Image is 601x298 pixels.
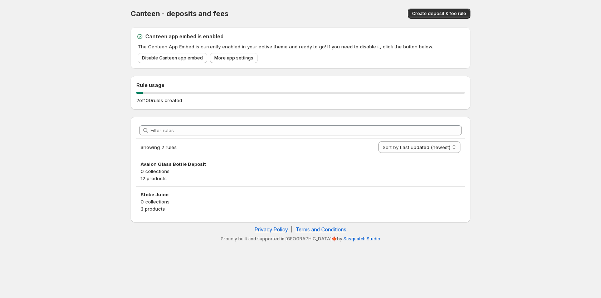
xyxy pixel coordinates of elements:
[145,33,224,40] h2: Canteen app embed is enabled
[141,175,460,182] p: 12 products
[151,125,462,135] input: Filter rules
[343,236,380,241] a: Sasquatch Studio
[214,55,253,61] span: More app settings
[141,160,460,168] h3: Avalon Glass Bottle Deposit
[131,9,229,18] span: Canteen - deposits and fees
[210,53,258,63] a: More app settings
[134,236,467,242] p: Proudly built and supported in [GEOGRAPHIC_DATA]🍁by
[412,11,466,16] span: Create deposit & fee rule
[138,53,207,63] a: Disable Canteen app embed
[255,226,288,232] a: Privacy Policy
[136,82,465,89] h2: Rule usage
[136,97,182,104] p: 2 of 100 rules created
[141,191,460,198] h3: Stoke Juice
[141,168,460,175] p: 0 collections
[138,43,465,50] p: The Canteen App Embed is currently enabled in your active theme and ready to go! If you need to d...
[141,198,460,205] p: 0 collections
[408,9,470,19] button: Create deposit & fee rule
[141,205,460,212] p: 3 products
[142,55,203,61] span: Disable Canteen app embed
[295,226,346,232] a: Terms and Conditions
[141,144,177,150] span: Showing 2 rules
[291,226,293,232] span: |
